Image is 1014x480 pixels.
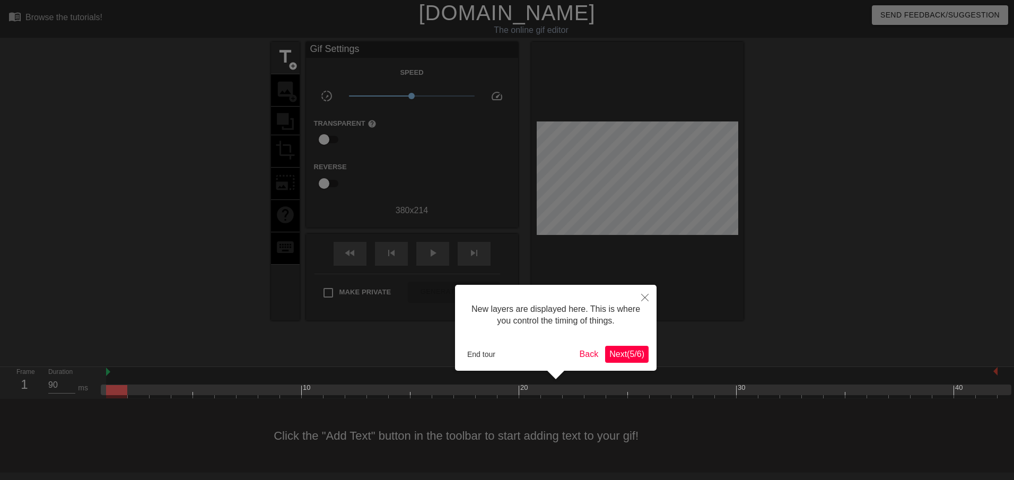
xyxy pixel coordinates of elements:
span: Next ( 5 / 6 ) [609,350,644,359]
button: Close [633,285,657,309]
button: Back [575,346,603,363]
button: End tour [463,346,500,362]
div: New layers are displayed here. This is where you control the timing of things. [463,293,649,338]
button: Next [605,346,649,363]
